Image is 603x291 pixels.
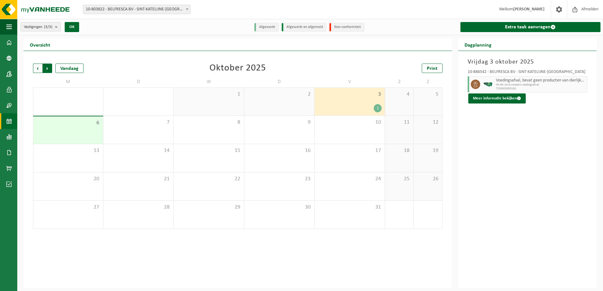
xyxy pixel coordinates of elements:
[20,22,61,31] button: Vestigingen(3/3)
[374,104,382,112] div: 1
[103,76,174,87] td: D
[106,204,170,211] span: 28
[247,204,311,211] span: 30
[318,147,382,154] span: 17
[177,119,241,126] span: 8
[247,119,311,126] span: 9
[33,64,42,73] span: Vorige
[513,7,545,12] strong: [PERSON_NAME]
[83,5,191,14] span: 10-803822 - BELFRESCA BV - SINT-KATELIJNE-WAVER
[244,76,315,87] td: D
[388,147,410,154] span: 18
[483,82,493,87] img: HK-RS-14-GN-00
[247,147,311,154] span: 16
[106,176,170,182] span: 21
[388,119,410,126] span: 11
[33,76,103,87] td: M
[36,176,100,182] span: 20
[36,120,100,126] span: 6
[417,91,439,98] span: 5
[247,176,311,182] span: 23
[24,38,57,51] h2: Overzicht
[417,119,439,126] span: 12
[177,91,241,98] span: 1
[83,5,190,14] span: 10-803822 - BELFRESCA BV - SINT-KATELIJNE-WAVER
[106,147,170,154] span: 14
[65,22,79,32] button: OK
[329,23,364,31] li: Non-conformiteit
[318,91,382,98] span: 3
[458,38,498,51] h2: Dagplanning
[24,22,52,32] span: Vestigingen
[468,93,526,104] button: Meer informatie bekijken
[174,76,244,87] td: W
[36,147,100,154] span: 13
[388,91,410,98] span: 4
[496,83,585,87] span: HK-RS-14-G verpakt voedingsafval
[468,70,587,76] div: 10-886542 - BELFRESCA BV - SINT-KATELIJNE-[GEOGRAPHIC_DATA]
[318,204,382,211] span: 31
[318,176,382,182] span: 24
[388,176,410,182] span: 25
[417,147,439,154] span: 19
[414,76,442,87] td: Z
[55,64,84,73] div: Vandaag
[427,66,437,71] span: Print
[209,64,266,73] div: Oktober 2025
[460,22,600,32] a: Extra taak aanvragen
[106,119,170,126] span: 7
[36,204,100,211] span: 27
[177,204,241,211] span: 29
[254,23,279,31] li: Afgewerkt
[496,87,585,91] span: T250002905181
[422,64,443,73] a: Print
[417,176,439,182] span: 26
[496,78,585,83] span: Voedingsafval, bevat geen producten van dierlijke oorsprong, gemengde verpakking (exclusief glas)
[247,91,311,98] span: 2
[44,25,52,29] count: (3/3)
[177,176,241,182] span: 22
[468,57,587,67] h3: Vrijdag 3 oktober 2025
[282,23,326,31] li: Afgewerkt en afgemeld
[177,147,241,154] span: 15
[318,119,382,126] span: 10
[315,76,385,87] td: V
[385,76,414,87] td: Z
[43,64,52,73] span: Volgende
